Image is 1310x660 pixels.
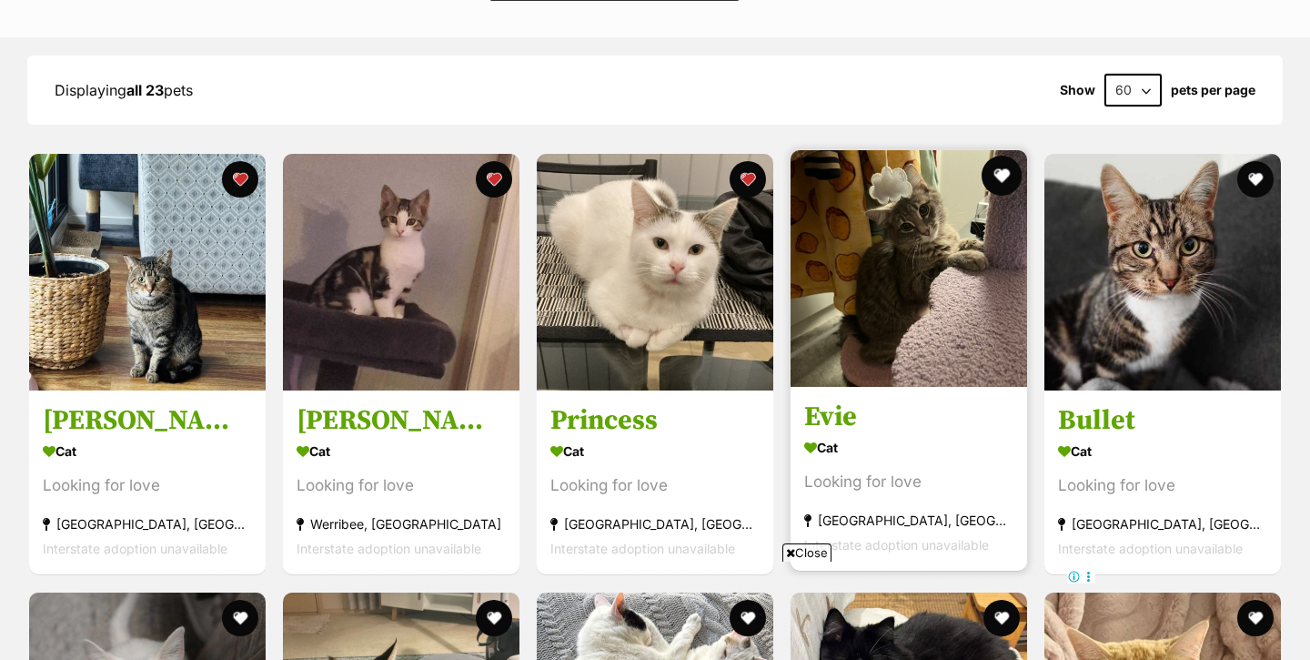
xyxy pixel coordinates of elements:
[1171,83,1255,97] label: pets per page
[1237,600,1274,636] button: favourite
[537,154,773,391] img: Princess
[297,542,481,557] span: Interstate adoption unavailable
[1058,474,1267,499] div: Looking for love
[476,161,512,198] button: favourite
[43,404,252,439] h3: [PERSON_NAME]
[29,154,266,391] img: Bruno
[1058,439,1267,465] div: Cat
[1058,404,1267,439] h3: Bullet
[297,513,506,537] div: Werribee, [GEOGRAPHIC_DATA]
[126,81,164,99] strong: all 23
[43,474,252,499] div: Looking for love
[43,513,252,537] div: [GEOGRAPHIC_DATA], [GEOGRAPHIC_DATA]
[222,161,258,198] button: favourite
[804,471,1013,495] div: Looking for love
[550,439,760,465] div: Cat
[804,435,1013,462] div: Cat
[1058,513,1267,537] div: [GEOGRAPHIC_DATA], [GEOGRAPHIC_DATA]
[782,543,831,562] span: Close
[1060,83,1095,97] span: Show
[550,474,760,499] div: Looking for love
[804,538,989,553] span: Interstate adoption unavailable
[55,81,193,99] span: Displaying pets
[297,439,506,465] div: Cat
[283,154,519,391] img: Archie
[791,150,1027,387] img: Evie
[214,569,1096,651] iframe: Advertisement
[1044,391,1281,575] a: Bullet Cat Looking for love [GEOGRAPHIC_DATA], [GEOGRAPHIC_DATA] Interstate adoption unavailable ...
[1237,161,1274,198] button: favourite
[297,474,506,499] div: Looking for love
[730,161,766,198] button: favourite
[29,391,266,575] a: [PERSON_NAME] Cat Looking for love [GEOGRAPHIC_DATA], [GEOGRAPHIC_DATA] Interstate adoption unava...
[537,391,773,575] a: Princess Cat Looking for love [GEOGRAPHIC_DATA], [GEOGRAPHIC_DATA] Interstate adoption unavailabl...
[43,542,227,557] span: Interstate adoption unavailable
[804,509,1013,533] div: [GEOGRAPHIC_DATA], [GEOGRAPHIC_DATA]
[804,401,1013,435] h3: Evie
[982,156,1022,196] button: favourite
[283,391,519,575] a: [PERSON_NAME] Cat Looking for love Werribee, [GEOGRAPHIC_DATA] Interstate adoption unavailable fa...
[43,439,252,465] div: Cat
[550,542,735,557] span: Interstate adoption unavailable
[550,513,760,537] div: [GEOGRAPHIC_DATA], [GEOGRAPHIC_DATA]
[791,387,1027,572] a: Evie Cat Looking for love [GEOGRAPHIC_DATA], [GEOGRAPHIC_DATA] Interstate adoption unavailable fa...
[297,404,506,439] h3: [PERSON_NAME]
[550,404,760,439] h3: Princess
[1058,542,1243,557] span: Interstate adoption unavailable
[1044,154,1281,391] img: Bullet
